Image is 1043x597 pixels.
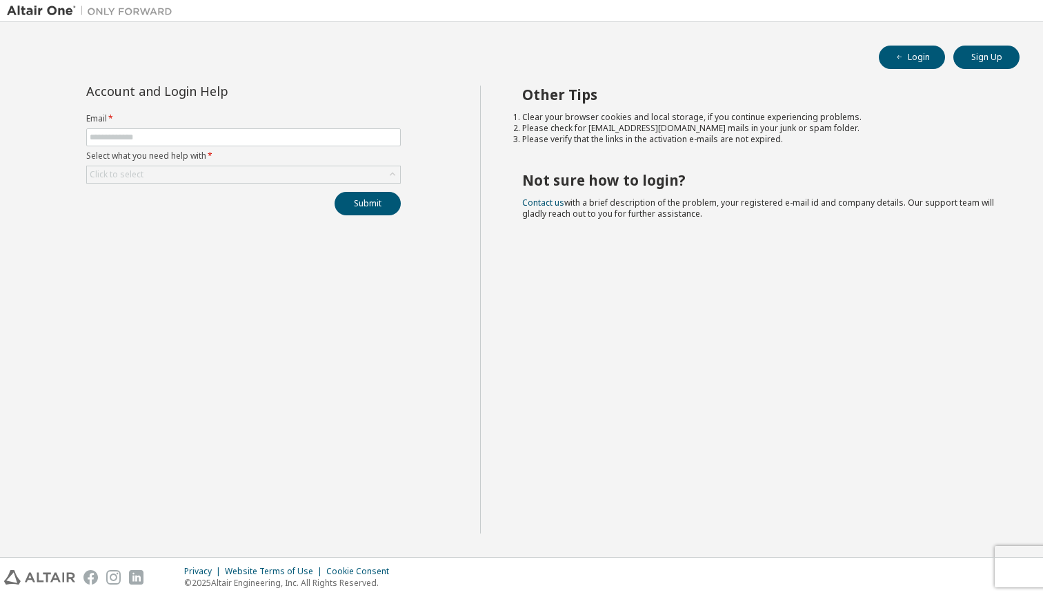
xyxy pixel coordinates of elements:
[86,113,401,124] label: Email
[953,46,1020,69] button: Sign Up
[86,150,401,162] label: Select what you need help with
[129,570,143,585] img: linkedin.svg
[184,577,397,589] p: © 2025 Altair Engineering, Inc. All Rights Reserved.
[90,169,143,180] div: Click to select
[83,570,98,585] img: facebook.svg
[86,86,338,97] div: Account and Login Help
[522,134,995,145] li: Please verify that the links in the activation e-mails are not expired.
[4,570,75,585] img: altair_logo.svg
[522,112,995,123] li: Clear your browser cookies and local storage, if you continue experiencing problems.
[184,566,225,577] div: Privacy
[879,46,945,69] button: Login
[522,123,995,134] li: Please check for [EMAIL_ADDRESS][DOMAIN_NAME] mails in your junk or spam folder.
[522,197,564,208] a: Contact us
[106,570,121,585] img: instagram.svg
[7,4,179,18] img: Altair One
[522,171,995,189] h2: Not sure how to login?
[522,86,995,104] h2: Other Tips
[225,566,326,577] div: Website Terms of Use
[522,197,994,219] span: with a brief description of the problem, your registered e-mail id and company details. Our suppo...
[87,166,400,183] div: Click to select
[326,566,397,577] div: Cookie Consent
[335,192,401,215] button: Submit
